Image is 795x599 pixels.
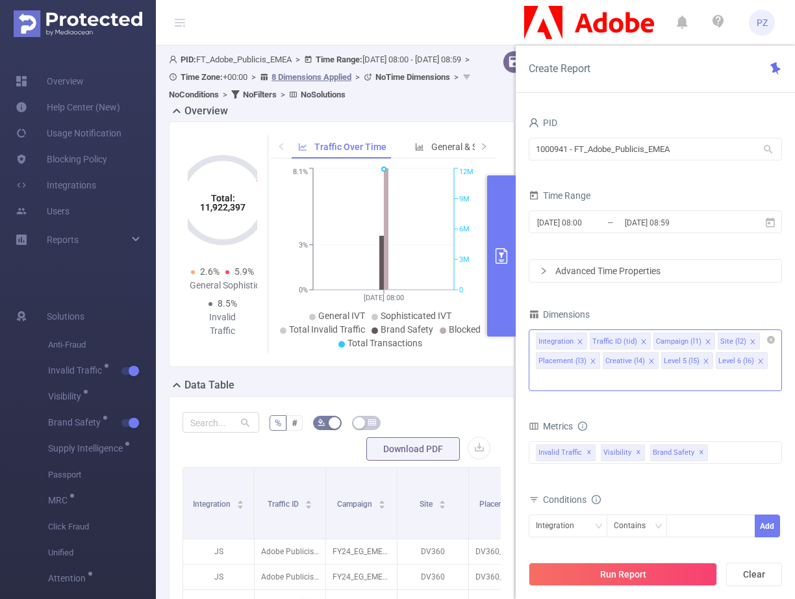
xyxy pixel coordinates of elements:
u: 8 Dimensions Applied [271,72,351,82]
tspan: Total: [210,193,234,203]
i: icon: caret-up [305,498,312,502]
a: Users [16,198,69,224]
span: 5.9% [234,266,254,277]
div: Level 6 (l6) [718,353,754,370]
span: > [461,55,473,64]
span: Passport [48,462,156,488]
i: icon: close [750,338,756,346]
a: Integrations [16,172,96,198]
div: Site (l2) [720,333,746,350]
tspan: 12M [459,168,473,177]
div: Creative (l4) [605,353,645,370]
span: Invalid Traffic [536,444,596,461]
tspan: 0% [299,286,308,294]
span: > [351,72,364,82]
div: Traffic ID (tid) [592,333,637,350]
p: DV360_FY24EDU_PSP_AudEx_RO_DSK_BAN_160x600 [7939732] [469,565,540,589]
div: General [188,279,223,292]
span: FT_Adobe_Publicis_EMEA [DATE] 08:00 - [DATE] 08:59 +00:00 [169,55,474,99]
i: icon: down [595,522,603,531]
span: Supply Intelligence [48,444,127,453]
span: Blocked [449,324,481,335]
i: icon: down [655,522,662,531]
li: Placement (l3) [536,352,600,369]
div: Level 5 (l5) [664,353,700,370]
tspan: 3% [299,241,308,249]
div: Placement (l3) [538,353,587,370]
b: No Solutions [301,90,346,99]
li: Level 5 (l5) [661,352,713,369]
div: Campaign (l1) [656,333,701,350]
span: PID [529,118,557,128]
tspan: 11,922,397 [200,202,246,212]
h2: Data Table [184,377,234,393]
tspan: 9M [459,195,470,203]
i: icon: info-circle [592,495,601,504]
span: Metrics [529,421,573,431]
p: Adobe Publicis Emea Tier 1 [27133] [255,565,325,589]
div: Invalid Traffic [205,311,240,338]
p: FY24_EG_EMEA_Creative_EDU_Acquisition_Buy_4200323233_P36036 [225039] [326,539,397,564]
span: Create Report [529,62,590,75]
span: Brand Safety [381,324,433,335]
i: icon: close-circle [767,336,775,344]
a: Usage Notification [16,120,121,146]
span: Placement [479,500,518,509]
span: ✕ [587,445,592,461]
img: Protected Media [14,10,142,37]
span: Time Range [529,190,590,201]
i: icon: close [590,358,596,366]
a: Help Center (New) [16,94,120,120]
i: icon: right [480,142,488,150]
li: Level 6 (l6) [716,352,768,369]
b: No Time Dimensions [375,72,450,82]
span: Anti-Fraud [48,332,156,358]
span: Conditions [543,494,601,505]
b: Time Zone: [181,72,223,82]
i: icon: bg-colors [318,418,325,426]
p: DV360 [397,565,468,589]
b: Time Range: [316,55,362,64]
b: PID: [181,55,196,64]
span: Integration [193,500,233,509]
div: icon: rightAdvanced Time Properties [529,260,781,282]
tspan: [DATE] 08:00 [364,294,404,302]
a: Overview [16,68,84,94]
span: > [450,72,462,82]
span: Traffic Over Time [314,142,386,152]
p: DV360_FY24EDU_PSP_AudEx_RO_DSK_BAN_300x250 [7939733] [469,539,540,564]
b: No Filters [243,90,277,99]
span: ✕ [699,445,704,461]
span: General IVT [318,311,365,321]
div: Sort [438,498,446,506]
span: Total Transactions [347,338,422,348]
span: Brand Safety [650,444,708,461]
span: Unified [48,540,156,566]
i: icon: caret-up [439,498,446,502]
tspan: 6M [459,225,470,234]
span: Site [420,500,435,509]
button: Clear [726,563,782,586]
input: Start date [536,214,641,231]
span: # [292,418,297,428]
i: icon: close [577,338,583,346]
p: DV360 [397,539,468,564]
span: Click Fraud [48,514,156,540]
span: 8.5% [218,298,237,309]
div: Sophisticated [223,279,258,292]
i: icon: left [277,142,285,150]
li: Creative (l4) [603,352,659,369]
span: Total Invalid Traffic [289,324,365,335]
span: Invalid Traffic [48,366,107,375]
span: > [247,72,260,82]
span: > [292,55,304,64]
i: icon: close [640,338,647,346]
li: Traffic ID (tid) [590,333,651,350]
span: Reports [47,235,79,245]
input: Search... [183,412,259,433]
a: Blocking Policy [16,146,107,172]
span: MRC [48,496,72,505]
i: icon: caret-down [305,503,312,507]
div: Sort [236,498,244,506]
i: icon: user [169,55,181,64]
